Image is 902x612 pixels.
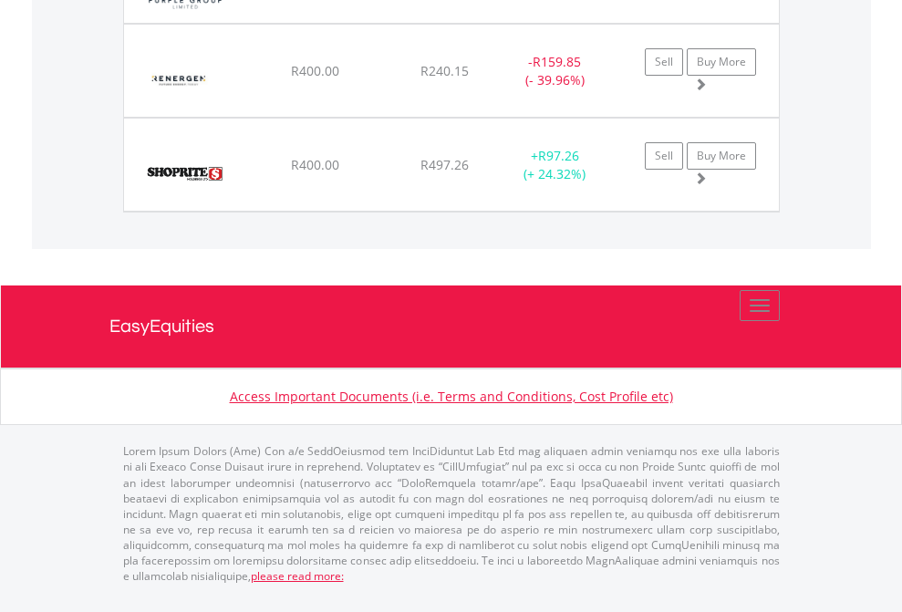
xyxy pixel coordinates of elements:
span: R240.15 [420,62,469,79]
a: Sell [645,142,683,170]
span: R400.00 [291,62,339,79]
p: Lorem Ipsum Dolors (Ame) Con a/e SeddOeiusmod tem InciDiduntut Lab Etd mag aliquaen admin veniamq... [123,443,780,584]
span: R400.00 [291,156,339,173]
a: Access Important Documents (i.e. Terms and Conditions, Cost Profile etc) [230,388,673,405]
a: please read more: [251,568,344,584]
div: + (+ 24.32%) [498,147,612,183]
a: Sell [645,48,683,76]
img: EQU.ZA.SHP.png [133,141,236,206]
span: R159.85 [533,53,581,70]
a: EasyEquities [109,285,793,368]
a: Buy More [687,48,756,76]
div: - (- 39.96%) [498,53,612,89]
span: R97.26 [538,147,579,164]
a: Buy More [687,142,756,170]
img: EQU.ZA.REN.png [133,47,225,112]
span: R497.26 [420,156,469,173]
